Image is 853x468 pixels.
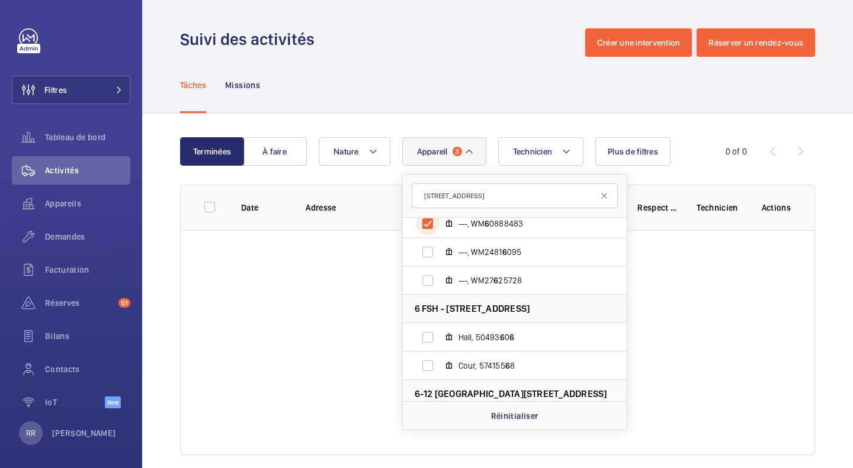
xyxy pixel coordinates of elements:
span: Bilans [45,330,130,342]
span: Beta [105,396,121,408]
p: Actions [762,202,791,214]
p: Réinitialiser [491,410,538,422]
span: Nature [333,147,359,156]
span: ---, WM27 25728 [458,275,596,286]
span: Appareils [45,198,130,209]
span: Facturation [45,264,130,276]
button: Créer une intervention [585,28,692,57]
span: Demandes [45,231,130,243]
span: 6 [500,333,505,342]
button: Technicien [498,137,584,166]
span: 6 [493,276,498,285]
button: À faire [243,137,307,166]
p: Missions [225,79,260,91]
p: RR [26,427,36,439]
span: 6 FSH - [STREET_ADDRESS] [415,302,530,315]
button: Plus de filtres [595,137,671,166]
button: Filtres [12,76,130,104]
button: Nature [319,137,390,166]
span: 6 [505,361,510,370]
span: Plus de filtres [608,147,658,156]
span: ---, WM2481 095 [458,246,596,258]
span: Filtres [44,84,67,96]
p: Tâches [180,79,206,91]
span: 6 [509,333,514,342]
h1: Suivi des activités [180,28,322,50]
span: 51 [118,298,130,308]
span: Appareil [417,147,448,156]
span: IoT [45,396,105,408]
span: 6-12 [GEOGRAPHIC_DATA][STREET_ADDRESS] [415,388,607,400]
p: Adresse [306,202,448,214]
span: Technicien [513,147,553,156]
span: Réserves [45,297,114,309]
span: 6 [485,219,489,228]
button: Réserver un rendez-vous [697,28,815,57]
div: 0 of 0 [726,146,747,157]
span: Hall, 50493 0 [458,331,596,343]
span: ---, WM 0888483 [458,218,596,230]
button: Appareil3 [402,137,486,166]
p: Respect délai [637,202,678,214]
span: 3 [453,147,462,156]
p: [PERSON_NAME] [52,427,116,439]
input: Chercher par appareil ou adresse [412,183,618,208]
span: Tableau de bord [45,131,130,143]
button: Terminées [180,137,244,166]
span: Cour, 574155 8 [458,360,596,372]
span: 6 [502,247,507,257]
p: Technicien [697,202,742,214]
span: Activités [45,164,130,176]
p: Date [241,202,287,214]
span: Contacts [45,363,130,375]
